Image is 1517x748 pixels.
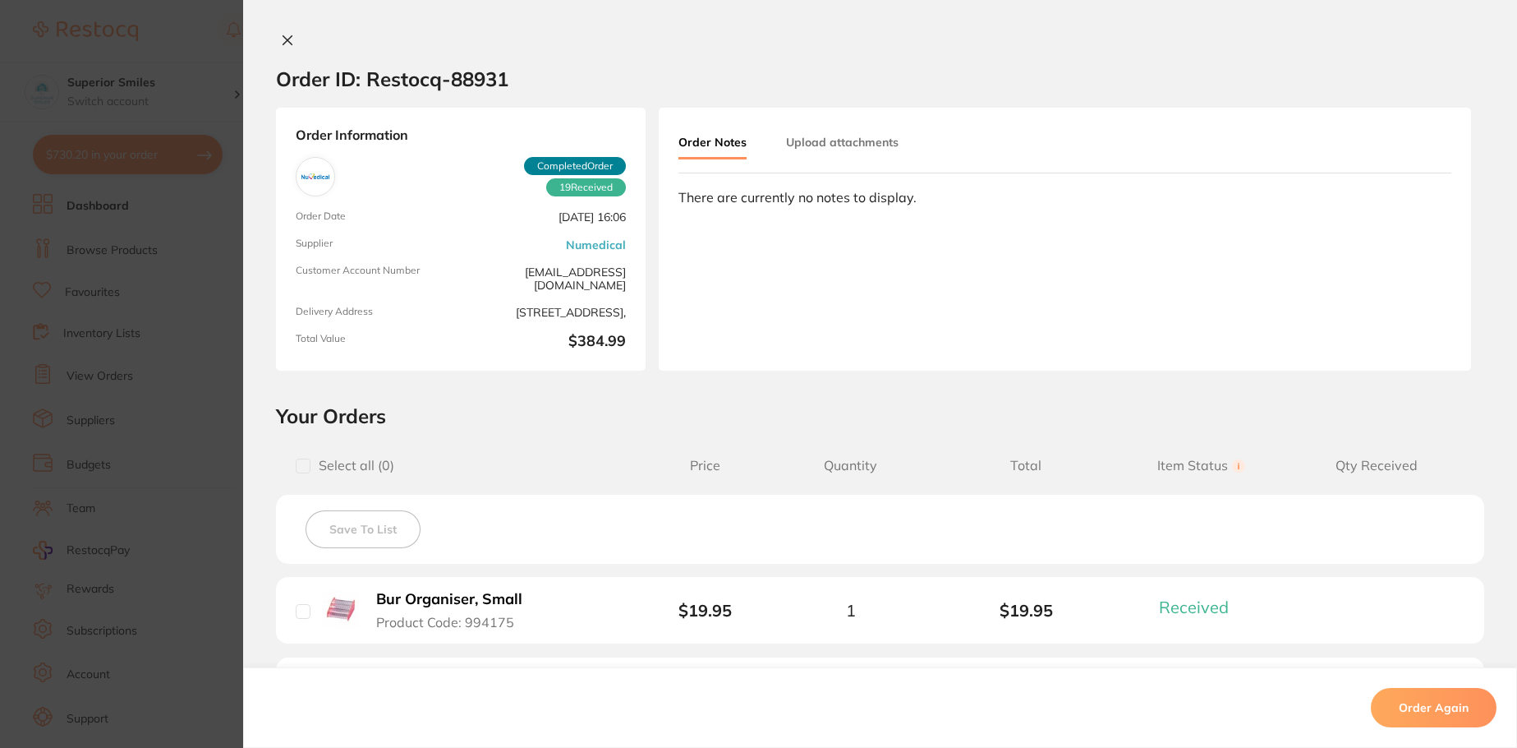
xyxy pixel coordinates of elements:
span: [DATE] 16:06 [467,210,626,224]
span: Received [1159,597,1229,617]
span: Delivery Address [296,306,454,320]
span: Product Code: 994175 [376,615,514,630]
img: Numedical [300,161,331,192]
a: Numedical [566,238,626,252]
span: [STREET_ADDRESS], [467,306,626,320]
b: $384.99 [467,333,626,351]
span: Select all ( 0 ) [310,458,394,473]
strong: Order Information [296,127,626,144]
span: [EMAIL_ADDRESS][DOMAIN_NAME] [467,265,626,292]
span: Item Status [1114,458,1289,473]
span: Customer Account Number [296,265,454,292]
button: Save To List [306,510,421,548]
span: Order Date [296,210,454,224]
button: Bur Organiser, Small Product Code: 994175 [371,590,544,630]
button: Upload attachments [786,127,899,157]
span: Quantity [763,458,938,473]
img: Bur Organiser, Small [323,591,359,627]
div: There are currently no notes to display. [678,190,1451,205]
span: 1 [846,601,856,620]
b: Bur Organiser, Small [376,591,522,608]
span: Completed Order [524,157,626,175]
span: Received [546,178,626,196]
span: Qty Received [1289,458,1464,473]
h2: Order ID: Restocq- 88931 [276,67,508,91]
span: Total Value [296,333,454,351]
h2: Your Orders [276,404,1484,428]
b: $19.95 [678,600,732,621]
span: Price [646,458,763,473]
button: Received [1154,597,1248,617]
button: Order Again [1371,688,1496,727]
span: Supplier [296,238,454,252]
button: Order Notes [678,127,747,159]
b: $19.95 [939,601,1114,620]
span: Total [939,458,1114,473]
